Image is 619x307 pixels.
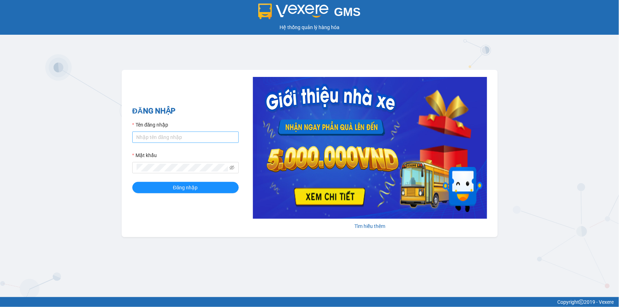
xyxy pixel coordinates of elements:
button: Đăng nhập [132,182,239,193]
a: GMS [258,11,361,16]
label: Mật khẩu [132,151,157,159]
span: Đăng nhập [173,184,198,191]
span: copyright [579,300,584,305]
div: Tìm hiểu thêm [253,222,487,230]
input: Mật khẩu [137,164,228,172]
div: Copyright 2019 - Vexere [5,298,614,306]
div: Hệ thống quản lý hàng hóa [2,23,617,31]
input: Tên đăng nhập [132,132,239,143]
label: Tên đăng nhập [132,121,168,129]
img: logo 2 [258,4,328,19]
h2: ĐĂNG NHẬP [132,105,239,117]
span: eye-invisible [230,165,234,170]
span: GMS [334,5,361,18]
img: banner-0 [253,77,487,219]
